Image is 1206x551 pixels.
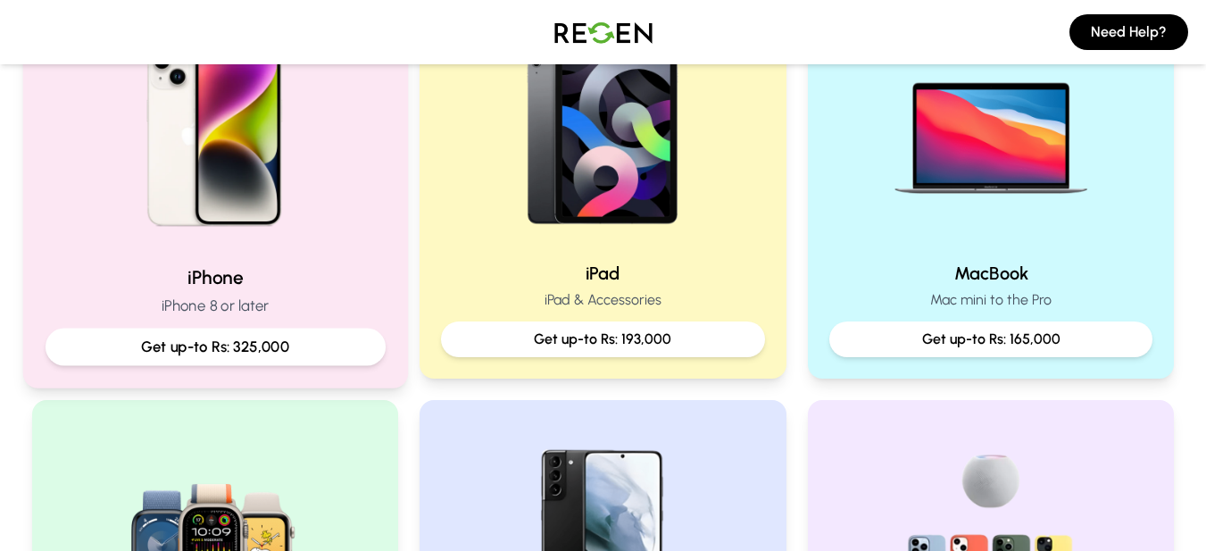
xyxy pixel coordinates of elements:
[45,264,385,290] h2: iPhone
[455,329,751,350] p: Get up-to Rs: 193,000
[441,261,765,286] h2: iPad
[441,289,765,311] p: iPad & Accessories
[829,261,1153,286] h2: MacBook
[541,7,666,57] img: Logo
[829,289,1153,311] p: Mac mini to the Pro
[844,329,1139,350] p: Get up-to Rs: 165,000
[60,336,370,358] p: Get up-to Rs: 325,000
[95,10,335,250] img: iPhone
[1069,14,1188,50] button: Need Help?
[877,18,1105,246] img: MacBook
[45,295,385,317] p: iPhone 8 or later
[488,18,717,246] img: iPad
